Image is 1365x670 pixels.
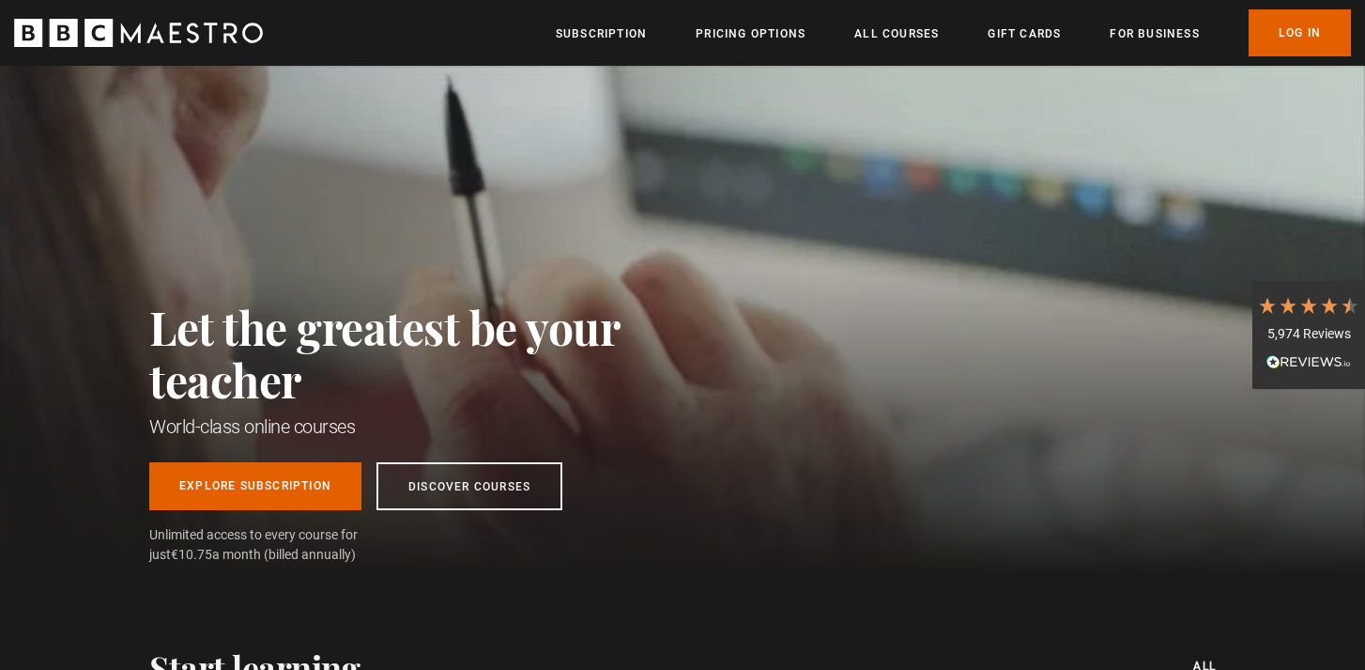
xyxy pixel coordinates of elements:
h1: World-class online courses [149,413,703,440]
div: 5,974 Reviews [1257,325,1360,344]
span: €10.75 [171,547,212,562]
a: Subscription [556,24,647,43]
a: All Courses [854,24,939,43]
svg: BBC Maestro [14,19,263,47]
div: Read All Reviews [1257,352,1360,375]
img: REVIEWS.io [1266,355,1351,368]
a: For business [1110,24,1199,43]
a: Gift Cards [988,24,1061,43]
div: 4.7 Stars [1257,295,1360,316]
div: 5,974 ReviewsRead All Reviews [1252,281,1365,390]
a: Pricing Options [696,24,805,43]
h2: Let the greatest be your teacher [149,301,703,406]
a: Log In [1249,9,1351,56]
a: Discover Courses [376,462,562,510]
nav: Primary [556,9,1351,56]
span: Unlimited access to every course for just a month (billed annually) [149,525,403,565]
a: Explore Subscription [149,462,361,510]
